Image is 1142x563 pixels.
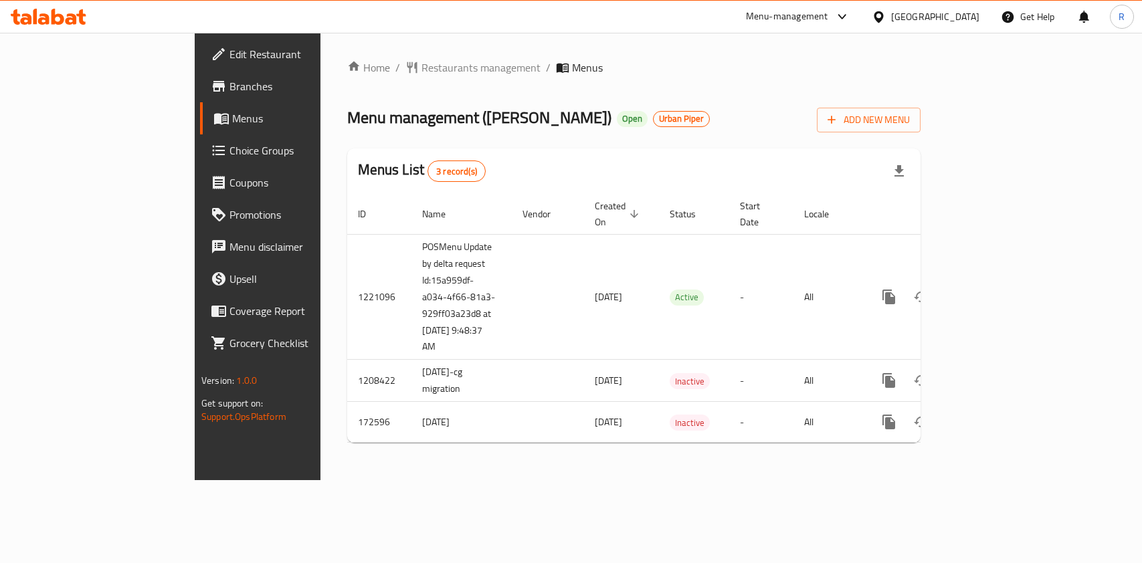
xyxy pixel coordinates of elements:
td: All [793,360,862,402]
span: Restaurants management [421,60,541,76]
a: Choice Groups [200,134,385,166]
h2: Menus List [358,160,486,182]
span: Promotions [229,207,375,223]
span: Version: [201,372,234,389]
span: R [1119,9,1125,24]
a: Promotions [200,199,385,231]
span: Open [617,113,648,124]
a: Grocery Checklist [200,327,385,359]
button: more [873,364,905,397]
span: Coverage Report [229,303,375,319]
span: Add New Menu [828,112,910,128]
a: Edit Restaurant [200,38,385,70]
a: Menu disclaimer [200,231,385,263]
td: POSMenu Update by delta request Id:15a959df-a034-4f66-81a3-929ff03a23d8 at [DATE] 9:48:37 AM [411,234,512,360]
span: Grocery Checklist [229,335,375,351]
td: All [793,402,862,443]
span: [DATE] [595,372,622,389]
td: - [729,360,793,402]
button: Add New Menu [817,108,921,132]
div: Open [617,111,648,127]
td: [DATE] [411,402,512,443]
div: Export file [883,155,915,187]
span: Created On [595,198,643,230]
td: - [729,234,793,360]
span: Start Date [740,198,777,230]
div: Inactive [670,373,710,389]
span: Name [422,206,463,222]
span: Menu disclaimer [229,239,375,255]
span: [DATE] [595,413,622,431]
span: Locale [804,206,846,222]
span: Menus [572,60,603,76]
li: / [546,60,551,76]
span: Branches [229,78,375,94]
a: Support.OpsPlatform [201,408,286,425]
span: Inactive [670,415,710,431]
span: [DATE] [595,288,622,306]
span: Active [670,290,704,305]
span: Choice Groups [229,142,375,158]
span: ID [358,206,383,222]
a: Coverage Report [200,295,385,327]
div: [GEOGRAPHIC_DATA] [891,9,979,24]
li: / [395,60,400,76]
button: Change Status [905,406,937,438]
span: 3 record(s) [428,165,485,178]
div: Active [670,290,704,306]
span: Vendor [522,206,568,222]
button: Change Status [905,364,937,397]
table: enhanced table [347,194,1012,443]
td: [DATE]-cg migration [411,360,512,402]
span: Edit Restaurant [229,46,375,62]
span: 1.0.0 [236,372,257,389]
button: Change Status [905,281,937,313]
span: Urban Piper [654,113,709,124]
td: - [729,402,793,443]
nav: breadcrumb [347,60,921,76]
div: Menu-management [746,9,828,25]
div: Total records count [427,160,486,182]
span: Menus [232,110,375,126]
button: more [873,406,905,438]
th: Actions [862,194,1012,235]
td: All [793,234,862,360]
button: more [873,281,905,313]
a: Coupons [200,166,385,199]
span: Inactive [670,374,710,389]
a: Branches [200,70,385,102]
span: Upsell [229,271,375,287]
span: Status [670,206,713,222]
a: Menus [200,102,385,134]
a: Restaurants management [405,60,541,76]
span: Coupons [229,175,375,191]
span: Menu management ( [PERSON_NAME] ) [347,102,611,132]
span: Get support on: [201,395,263,412]
a: Upsell [200,263,385,295]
